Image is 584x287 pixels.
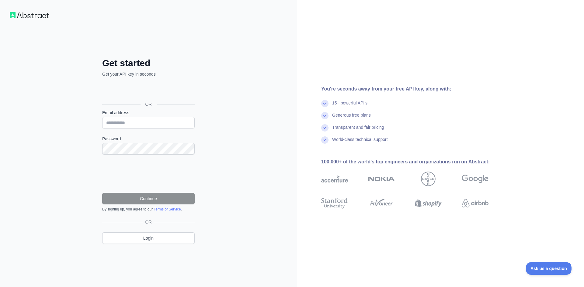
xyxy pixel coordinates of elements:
img: shopify [415,196,442,210]
img: check mark [321,124,328,132]
img: check mark [321,136,328,144]
img: nokia [368,172,395,186]
label: Password [102,136,195,142]
img: airbnb [462,196,488,210]
div: 100,000+ of the world's top engineers and organizations run on Abstract: [321,158,508,166]
p: Get your API key in seconds [102,71,195,77]
img: accenture [321,172,348,186]
h2: Get started [102,58,195,69]
label: Email address [102,110,195,116]
img: payoneer [368,196,395,210]
div: Generous free plans [332,112,371,124]
div: World-class technical support [332,136,388,149]
img: bayer [421,172,436,186]
div: 15+ powerful API's [332,100,367,112]
img: check mark [321,100,328,107]
div: You're seconds away from your free API key, along with: [321,85,508,93]
img: google [462,172,488,186]
iframe: reCAPTCHA [102,162,195,186]
div: Transparent and fair pricing [332,124,384,136]
img: stanford university [321,196,348,210]
div: By signing up, you agree to our . [102,207,195,212]
a: Terms of Service [154,207,181,211]
iframe: Sign in with Google Button [99,84,196,97]
span: OR [141,101,157,107]
iframe: Toggle Customer Support [526,262,572,275]
img: check mark [321,112,328,119]
a: Login [102,232,195,244]
button: Continue [102,193,195,204]
span: OR [143,219,154,225]
img: Workflow [10,12,49,18]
